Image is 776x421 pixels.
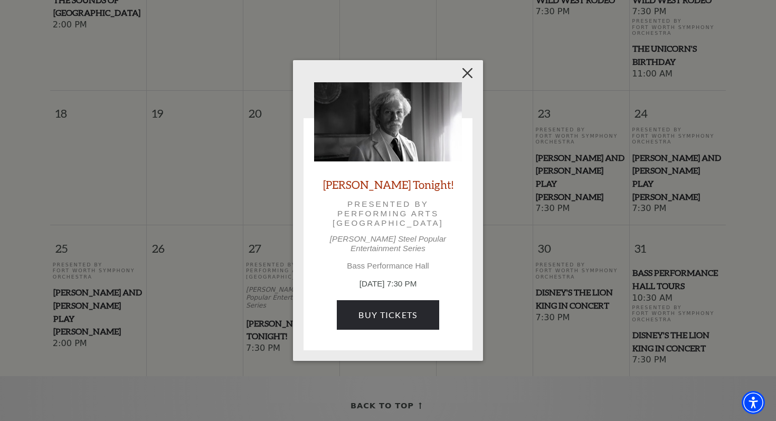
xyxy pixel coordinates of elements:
[742,391,765,414] div: Accessibility Menu
[314,82,462,161] img: Mark Twain Tonight!
[337,300,439,330] a: Buy Tickets
[314,261,462,271] p: Bass Performance Hall
[323,177,453,192] a: [PERSON_NAME] Tonight!
[314,234,462,253] p: [PERSON_NAME] Steel Popular Entertainment Series
[329,199,447,228] p: Presented by Performing Arts [GEOGRAPHIC_DATA]
[314,278,462,290] p: [DATE] 7:30 PM
[458,63,478,83] button: Close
